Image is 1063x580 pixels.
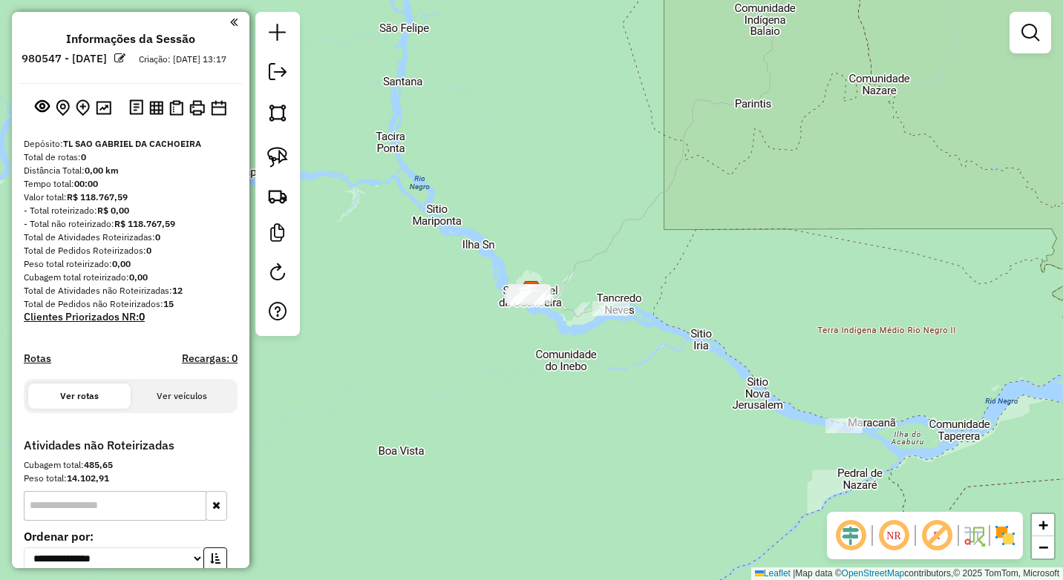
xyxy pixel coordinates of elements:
img: Fluxo de ruas [962,524,986,547]
div: Total de Pedidos Roteirizados: [24,244,238,257]
div: Distância Total: [24,164,238,177]
a: Reroteirizar Sessão [263,257,292,291]
div: Atividade não roteirizada - COMERCIAL TIAGO [506,289,543,303]
span: | [793,568,795,579]
label: Ordenar por: [24,527,238,545]
div: Total de Atividades Roteirizadas: [24,231,238,244]
span: − [1039,538,1048,556]
h4: Informações da Sessão [66,32,195,46]
div: Atividade não roteirizada - PADARIA DA VILA [516,289,553,304]
div: - Total roteirizado: [24,204,238,217]
div: - Total não roteirizado: [24,217,238,231]
span: Ocultar deslocamento [833,518,869,553]
h4: Recargas: 0 [182,352,238,365]
strong: R$ 118.767,59 [67,191,128,202]
span: + [1039,515,1048,534]
button: Ver rotas [28,383,131,409]
a: Exportar sessão [263,57,292,90]
strong: R$ 0,00 [97,205,129,216]
button: Ordem crescente [203,547,227,570]
img: TL SAO GABRIEL DA CACHOEIRA [522,280,541,300]
a: Criar modelo [263,218,292,251]
h4: Clientes Priorizados NR: [24,311,238,323]
div: Peso total roteirizado: [24,257,238,271]
img: Criar rota [267,185,288,206]
strong: 12 [172,285,183,296]
button: Visualizar Romaneio [166,97,186,119]
button: Otimizar todas as rotas [93,97,114,117]
div: Cubagem total roteirizado: [24,271,238,284]
strong: 0 [146,245,151,256]
div: Map data © contributors,© 2025 TomTom, Microsoft [751,567,1063,580]
div: Atividade não roteirizada - LANCHONETE AEROPORTO [592,301,629,316]
a: Clique aqui para minimizar o painel [230,13,238,30]
button: Visualizar relatório de Roteirização [146,97,166,117]
div: Atividade não roteirizada - COMERCIAL NOVO HORIZ [825,418,863,433]
a: Leaflet [755,568,791,579]
a: OpenStreetMap [842,568,905,579]
strong: 14.102,91 [67,472,109,484]
div: Total de Pedidos não Roteirizados: [24,297,238,311]
button: Disponibilidade de veículos [208,97,229,119]
strong: 0 [155,231,160,243]
a: Zoom out [1032,536,1054,558]
button: Centralizar mapa no depósito ou ponto de apoio [53,96,73,119]
div: Valor total: [24,191,238,204]
button: Exibir sessão original [32,96,53,119]
div: Atividade não roteirizada - PONTO DA ROSI [507,291,544,306]
div: Total de rotas: [24,151,238,164]
strong: R$ 118.767,59 [114,218,175,229]
div: Peso total: [24,472,238,485]
div: Cubagem total: [24,458,238,472]
img: Selecionar atividades - laço [267,147,288,168]
strong: 485,65 [84,459,113,470]
h6: 980547 - [DATE] [22,52,107,65]
strong: 0,00 [112,258,131,269]
button: Adicionar Atividades [73,96,93,119]
div: Atividade não roteirizada - QUIOSQUE MANIA [513,285,550,300]
img: Exibir/Ocultar setores [993,524,1017,547]
strong: TL SAO GABRIEL DA CACHOEIRA [63,138,201,149]
div: Atividade não roteirizada - DISTRIBUIDORA ON [508,284,546,299]
div: Atividade não roteirizada - BAR DO JOSUE [505,287,542,302]
span: Ocultar NR [876,518,912,553]
strong: 0,00 km [85,165,119,176]
a: Criar rota [261,179,294,212]
div: Depósito: [24,137,238,151]
strong: 15 [163,298,174,309]
div: Atividade não roteirizada - NOVO PROGRESSO [511,284,548,299]
button: Imprimir Rotas [186,97,208,119]
img: Selecionar atividades - polígono [267,102,288,123]
a: Exibir filtros [1015,18,1045,47]
button: Logs desbloquear sessão [126,96,146,119]
a: Nova sessão e pesquisa [263,18,292,51]
a: Rotas [24,352,51,365]
strong: 00:00 [74,178,98,189]
div: Tempo total: [24,177,238,191]
strong: 0,00 [129,271,148,283]
em: Alterar nome da sessão [114,53,125,64]
div: Total de Atividades não Roteirizadas: [24,284,238,297]
span: Exibir rótulo [919,518,955,553]
h4: Atividades não Roteirizadas [24,438,238,452]
button: Ver veículos [131,383,233,409]
div: Atividade não roteirizada - PANIFICADORA ELITE [508,291,545,306]
strong: 0 [81,151,86,162]
a: Zoom in [1032,514,1054,536]
strong: 0 [139,310,145,323]
div: Criação: [DATE] 13:17 [133,53,232,66]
